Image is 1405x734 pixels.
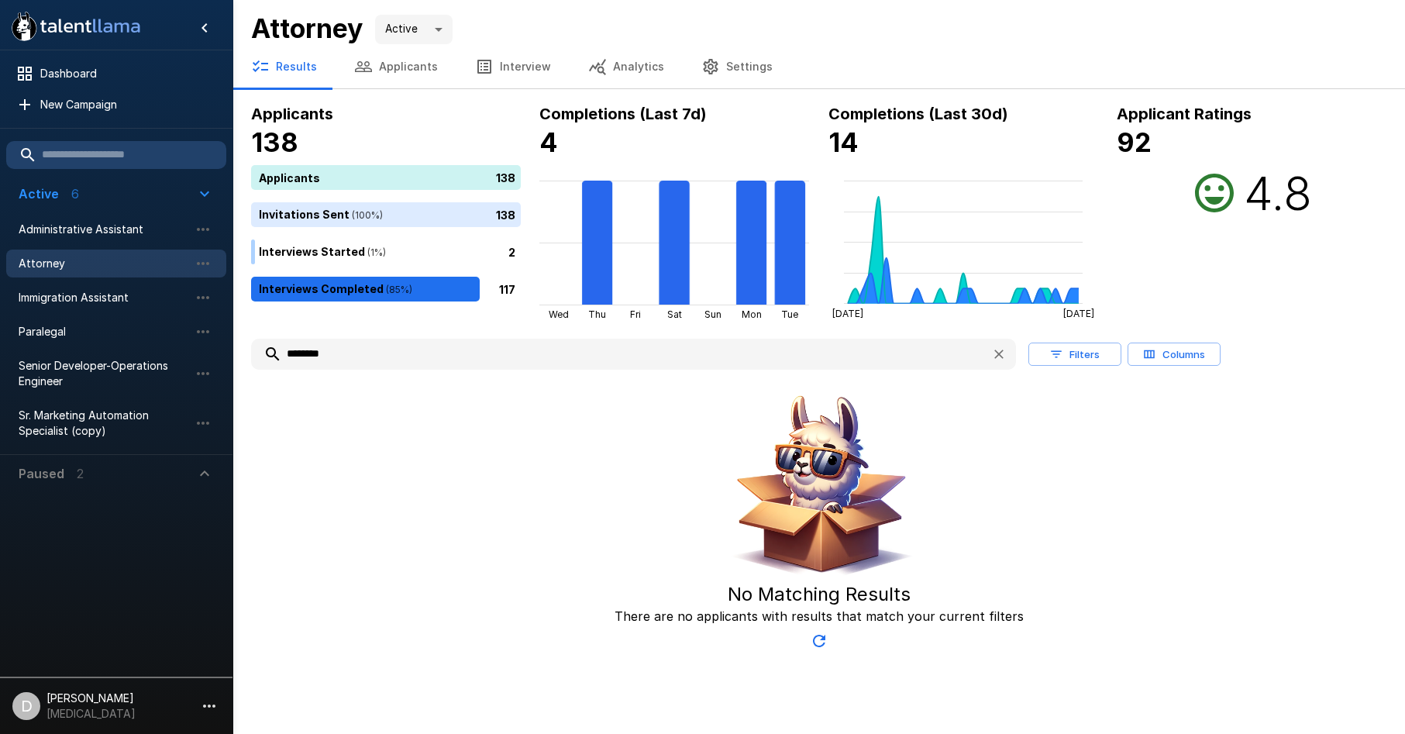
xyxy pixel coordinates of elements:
b: 4 [539,126,558,158]
tspan: Sun [704,308,721,320]
b: 138 [251,126,298,158]
h5: No Matching Results [728,582,911,607]
tspan: Fri [631,308,642,320]
button: Settings [683,45,791,88]
p: 117 [499,281,515,297]
b: Completions (Last 7d) [539,105,707,123]
h2: 4.8 [1244,165,1312,221]
tspan: Mon [742,308,762,320]
button: Analytics [570,45,683,88]
b: 92 [1117,126,1152,158]
tspan: Sat [667,308,682,320]
button: Applicants [336,45,456,88]
button: Updated Today - 10:39 AM [804,625,835,656]
tspan: Thu [588,308,606,320]
button: Interview [456,45,570,88]
button: Columns [1128,343,1221,367]
b: Attorney [251,12,363,44]
b: Applicants [251,105,333,123]
tspan: [DATE] [1063,308,1094,319]
p: 138 [496,206,515,222]
tspan: Wed [549,308,569,320]
img: Animated document [722,388,916,582]
b: Applicant Ratings [1117,105,1252,123]
button: Results [232,45,336,88]
button: Filters [1028,343,1121,367]
div: Active [375,15,453,44]
tspan: [DATE] [832,308,863,319]
p: There are no applicants with results that match your current filters [615,607,1024,625]
b: Completions (Last 30d) [828,105,1008,123]
p: 138 [496,169,515,185]
tspan: Tue [782,308,799,320]
p: 2 [508,243,515,260]
b: 14 [828,126,859,158]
